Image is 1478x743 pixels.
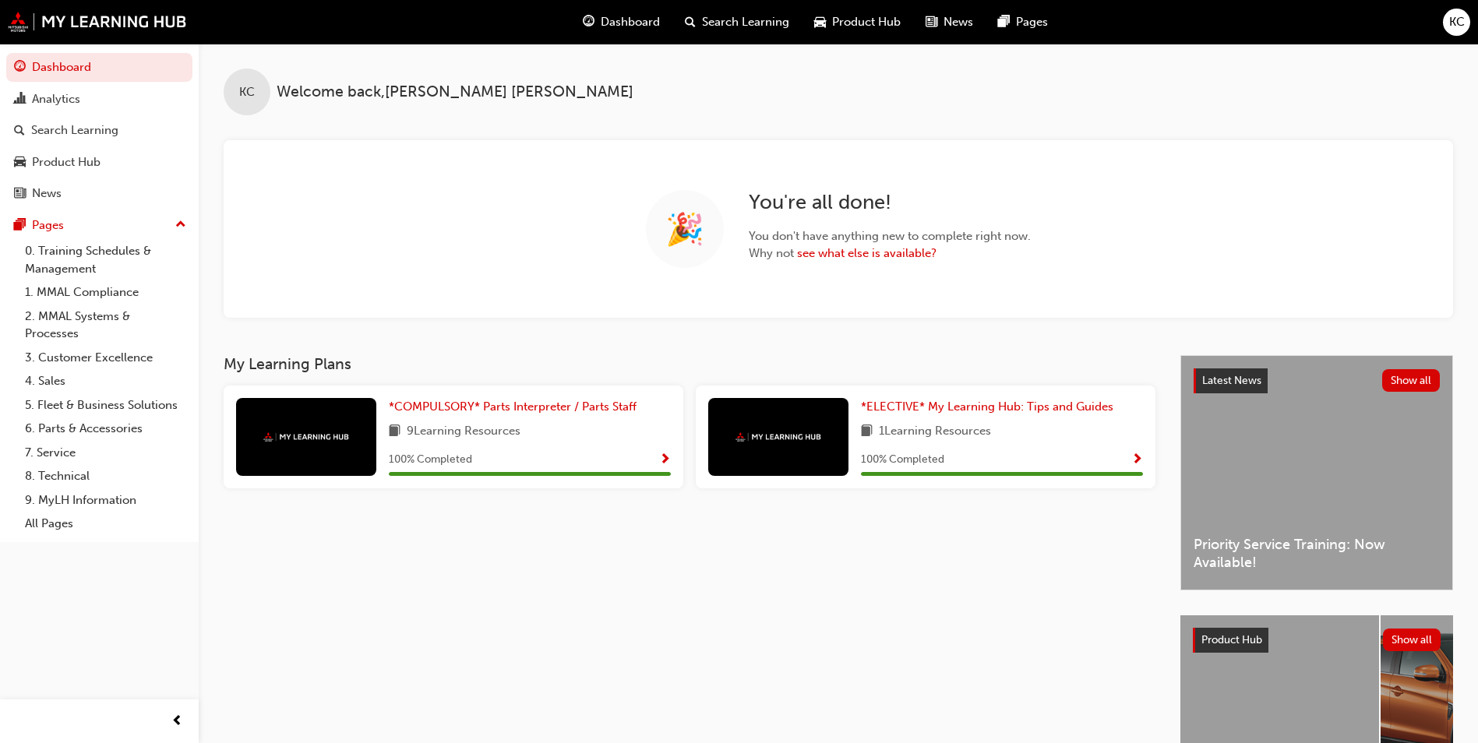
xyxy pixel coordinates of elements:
span: book-icon [861,422,873,442]
span: 9 Learning Resources [407,422,520,442]
span: news-icon [14,187,26,201]
img: mmal [263,432,349,442]
button: Show all [1382,369,1441,392]
span: up-icon [175,215,186,235]
span: KC [1449,13,1465,31]
a: 1. MMAL Compliance [19,280,192,305]
a: 6. Parts & Accessories [19,417,192,441]
span: guage-icon [583,12,594,32]
a: 4. Sales [19,369,192,393]
span: prev-icon [171,712,183,731]
a: pages-iconPages [986,6,1060,38]
span: news-icon [926,12,937,32]
div: News [32,185,62,202]
span: Search Learning [702,13,789,31]
span: Dashboard [601,13,660,31]
span: Show Progress [659,453,671,467]
a: search-iconSearch Learning [672,6,802,38]
button: Show Progress [659,450,671,470]
button: KC [1443,9,1470,36]
div: Analytics [32,90,80,108]
span: *ELECTIVE* My Learning Hub: Tips and Guides [861,400,1113,414]
a: 8. Technical [19,464,192,488]
span: search-icon [685,12,696,32]
a: Latest NewsShow all [1194,368,1440,393]
h2: You're all done! [749,190,1031,215]
a: car-iconProduct Hub [802,6,913,38]
span: Product Hub [832,13,901,31]
span: guage-icon [14,61,26,75]
span: search-icon [14,124,25,138]
button: Pages [6,211,192,240]
a: see what else is available? [797,246,937,260]
h3: My Learning Plans [224,355,1155,373]
span: 🎉 [665,220,704,238]
a: 2. MMAL Systems & Processes [19,305,192,346]
span: KC [239,83,255,101]
span: pages-icon [14,219,26,233]
span: 100 % Completed [861,451,944,469]
a: All Pages [19,512,192,536]
a: *ELECTIVE* My Learning Hub: Tips and Guides [861,398,1120,416]
span: 1 Learning Resources [879,422,991,442]
a: 0. Training Schedules & Management [19,239,192,280]
span: Priority Service Training: Now Available! [1194,536,1440,571]
span: pages-icon [998,12,1010,32]
a: 7. Service [19,441,192,465]
a: Product Hub [6,148,192,177]
a: 3. Customer Excellence [19,346,192,370]
span: Latest News [1202,374,1261,387]
a: Search Learning [6,116,192,145]
span: Pages [1016,13,1048,31]
a: Analytics [6,85,192,114]
button: DashboardAnalyticsSearch LearningProduct HubNews [6,50,192,211]
span: chart-icon [14,93,26,107]
a: 9. MyLH Information [19,488,192,512]
a: Latest NewsShow allPriority Service Training: Now Available! [1180,355,1453,590]
a: Product HubShow all [1193,628,1441,653]
span: You don't have anything new to complete right now. [749,227,1031,245]
span: 100 % Completed [389,451,472,469]
span: *COMPULSORY* Parts Interpreter / Parts Staff [389,400,637,414]
a: 5. Fleet & Business Solutions [19,393,192,417]
div: Product Hub [32,153,101,171]
a: Dashboard [6,53,192,82]
div: Search Learning [31,121,118,139]
a: guage-iconDashboard [570,6,672,38]
span: car-icon [814,12,826,32]
a: news-iconNews [913,6,986,38]
img: mmal [8,12,187,32]
span: News [944,13,973,31]
span: car-icon [14,156,26,170]
div: Pages [32,217,64,234]
span: Why not [749,245,1031,262]
button: Show all [1383,629,1441,651]
span: Welcome back , [PERSON_NAME] [PERSON_NAME] [277,83,633,101]
span: book-icon [389,422,400,442]
a: News [6,179,192,208]
button: Show Progress [1131,450,1143,470]
span: Product Hub [1201,633,1262,646]
img: mmal [735,432,821,442]
span: Show Progress [1131,453,1143,467]
a: *COMPULSORY* Parts Interpreter / Parts Staff [389,398,643,416]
